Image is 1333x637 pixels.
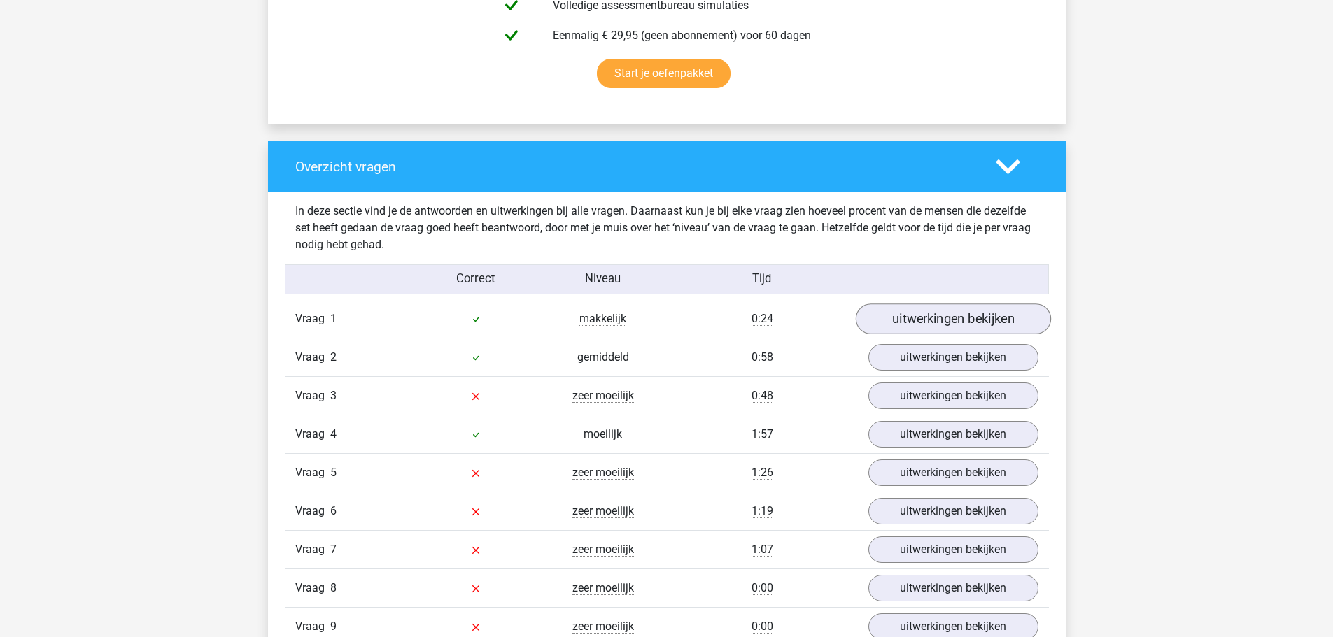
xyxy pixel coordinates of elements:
span: Vraag [295,310,330,327]
span: gemiddeld [577,350,629,364]
span: 9 [330,620,337,633]
span: Vraag [295,464,330,481]
span: 1 [330,312,337,325]
span: moeilijk [584,427,622,441]
span: 1:07 [752,543,773,557]
span: zeer moeilijk [572,466,634,480]
a: Start je oefenpakket [597,59,731,88]
a: uitwerkingen bekijken [868,344,1038,371]
span: Vraag [295,426,330,443]
a: uitwerkingen bekijken [868,536,1038,563]
h4: Overzicht vragen [295,159,975,175]
span: zeer moeilijk [572,504,634,518]
span: 0:00 [752,581,773,595]
span: Vraag [295,387,330,404]
span: Vraag [295,541,330,558]
a: uitwerkingen bekijken [868,382,1038,409]
span: 0:24 [752,312,773,326]
a: uitwerkingen bekijken [868,498,1038,524]
div: Correct [412,271,539,288]
div: Tijd [666,271,857,288]
span: Vraag [295,349,330,366]
span: 0:00 [752,620,773,634]
span: 1:19 [752,504,773,518]
a: uitwerkingen bekijken [868,575,1038,601]
span: 1:26 [752,466,773,480]
span: Vraag [295,618,330,635]
span: Vraag [295,503,330,520]
span: 1:57 [752,427,773,441]
div: Niveau [539,271,667,288]
span: zeer moeilijk [572,581,634,595]
span: zeer moeilijk [572,543,634,557]
div: In deze sectie vind je de antwoorden en uitwerkingen bij alle vragen. Daarnaast kun je bij elke v... [285,203,1049,253]
span: makkelijk [579,312,626,326]
span: 4 [330,427,337,441]
span: 0:48 [752,389,773,403]
span: zeer moeilijk [572,620,634,634]
span: 7 [330,543,337,556]
span: Vraag [295,580,330,596]
span: 0:58 [752,350,773,364]
span: zeer moeilijk [572,389,634,403]
span: 6 [330,504,337,517]
a: uitwerkingen bekijken [855,304,1050,335]
span: 3 [330,389,337,402]
span: 2 [330,350,337,364]
span: 5 [330,466,337,479]
a: uitwerkingen bekijken [868,421,1038,448]
span: 8 [330,581,337,594]
a: uitwerkingen bekijken [868,459,1038,486]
